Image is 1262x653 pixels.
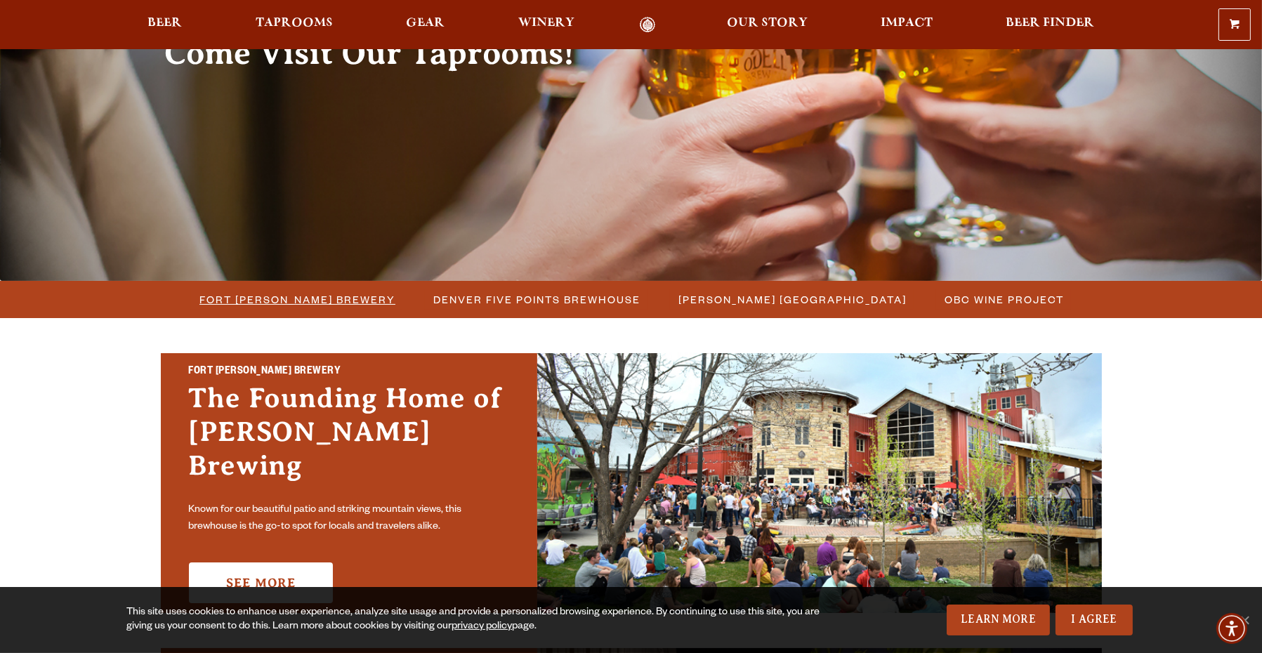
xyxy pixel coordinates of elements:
[189,381,509,496] h3: The Founding Home of [PERSON_NAME] Brewing
[165,36,603,71] h2: Come Visit Our Taprooms!
[947,605,1050,635] a: Learn More
[247,17,342,32] a: Taprooms
[199,289,395,310] span: Fort [PERSON_NAME] Brewery
[678,289,907,310] span: [PERSON_NAME] [GEOGRAPHIC_DATA]
[509,17,584,32] a: Winery
[936,289,1071,310] a: OBC Wine Project
[256,18,333,29] span: Taprooms
[1216,613,1247,644] div: Accessibility Menu
[622,17,674,32] a: Odell Home
[997,17,1103,32] a: Beer Finder
[718,17,817,32] a: Our Story
[189,363,509,381] h2: Fort [PERSON_NAME] Brewery
[872,17,942,32] a: Impact
[148,18,183,29] span: Beer
[425,289,648,310] a: Denver Five Points Brewhouse
[189,502,509,536] p: Known for our beautiful patio and striking mountain views, this brewhouse is the go-to spot for l...
[191,289,402,310] a: Fort [PERSON_NAME] Brewery
[397,17,454,32] a: Gear
[537,353,1102,613] img: Fort Collins Brewery & Taproom'
[433,289,640,310] span: Denver Five Points Brewhouse
[452,621,512,633] a: privacy policy
[1056,605,1133,635] a: I Agree
[139,17,192,32] a: Beer
[406,18,445,29] span: Gear
[189,562,333,603] a: See More
[1006,18,1094,29] span: Beer Finder
[727,18,808,29] span: Our Story
[126,606,841,634] div: This site uses cookies to enhance user experience, analyze site usage and provide a personalized ...
[518,18,574,29] span: Winery
[945,289,1064,310] span: OBC Wine Project
[881,18,933,29] span: Impact
[670,289,914,310] a: [PERSON_NAME] [GEOGRAPHIC_DATA]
